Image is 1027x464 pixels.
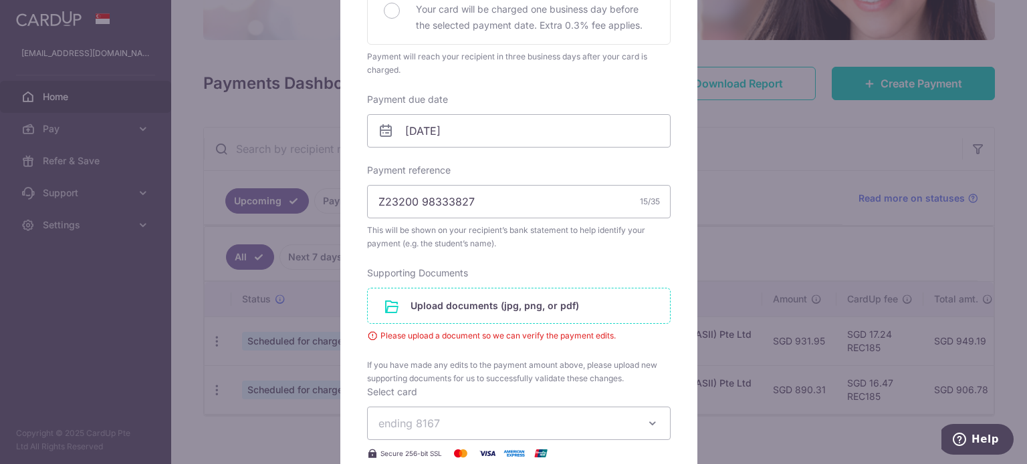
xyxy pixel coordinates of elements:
span: Secure 256-bit SSL [380,448,442,459]
span: ending 8167 [378,417,440,430]
label: Supporting Documents [367,266,468,280]
input: DD / MM / YYYY [367,114,671,148]
span: If you have made any edits to the payment amount above, please upload new supporting documents fo... [367,359,671,385]
div: Upload documents (jpg, png, or pdf) [367,288,671,324]
img: American Express [501,445,528,461]
div: 15/35 [640,195,660,208]
label: Select card [367,385,417,399]
label: Payment reference [367,164,451,177]
label: Payment due date [367,93,448,106]
span: Please upload a document so we can verify the payment edits. [367,329,671,342]
img: UnionPay [528,445,554,461]
div: Payment will reach your recipient in three business days after your card is charged. [367,50,671,77]
span: This will be shown on your recipient’s bank statement to help identify your payment (e.g. the stu... [367,224,671,250]
img: Mastercard [447,445,474,461]
iframe: Opens a widget where you can find more information [941,424,1014,457]
img: Visa [474,445,501,461]
button: ending 8167 [367,407,671,440]
p: Your card will be charged one business day before the selected payment date. Extra 0.3% fee applies. [416,1,654,33]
